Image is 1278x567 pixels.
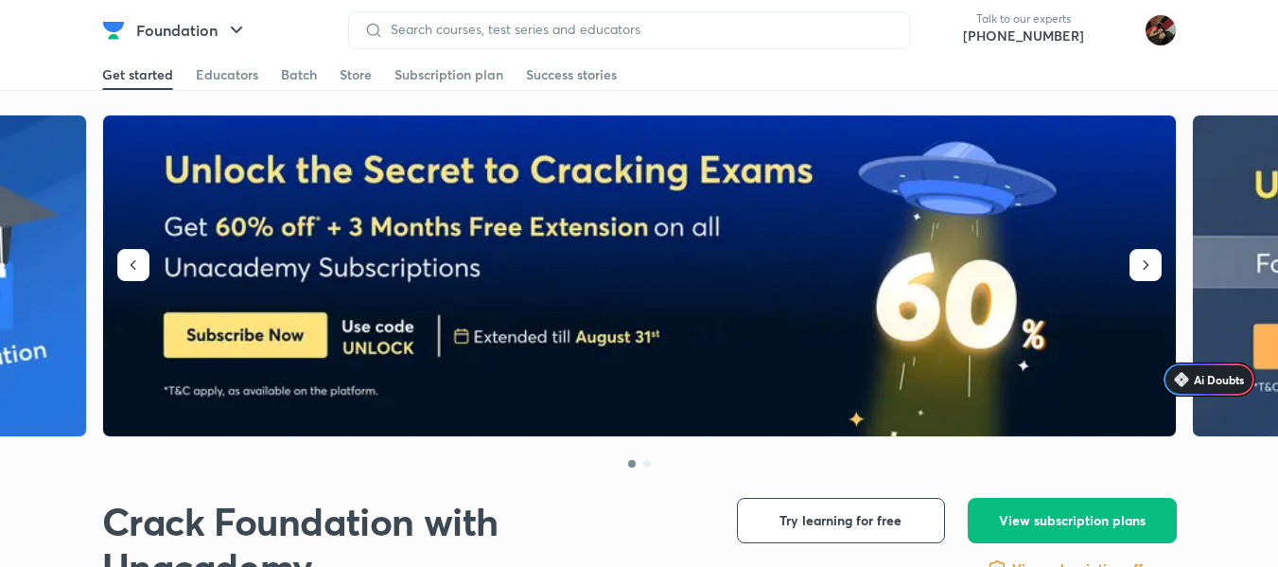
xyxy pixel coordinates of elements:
[340,60,372,90] a: Store
[968,498,1177,543] button: View subscription plans
[1145,14,1177,46] img: Shweta Kokate
[1194,372,1244,387] span: Ai Doubts
[102,60,173,90] a: Get started
[102,65,173,84] div: Get started
[196,65,258,84] div: Educators
[1174,372,1189,387] img: Icon
[999,511,1146,530] span: View subscription plans
[281,65,317,84] div: Batch
[963,11,1084,27] p: Talk to our experts
[526,60,617,90] a: Success stories
[925,11,963,49] img: call-us
[125,11,259,49] button: Foundation
[383,22,894,37] input: Search courses, test series and educators
[779,511,902,530] span: Try learning for free
[963,27,1084,45] a: [PHONE_NUMBER]
[102,19,125,42] img: Company Logo
[281,60,317,90] a: Batch
[1163,363,1255,397] a: Ai Doubts
[394,65,503,84] div: Subscription plan
[394,60,503,90] a: Subscription plan
[1099,15,1129,45] img: avatar
[526,65,617,84] div: Success stories
[196,60,258,90] a: Educators
[737,498,945,543] button: Try learning for free
[340,65,372,84] div: Store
